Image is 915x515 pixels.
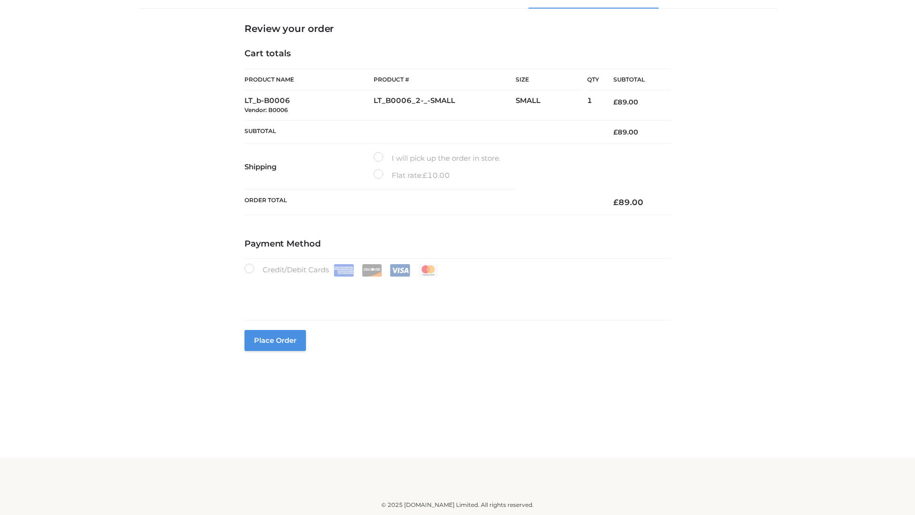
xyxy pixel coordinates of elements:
h3: Review your order [244,23,671,34]
th: Shipping [244,144,374,190]
th: Subtotal [599,69,671,91]
td: 1 [587,91,599,121]
span: £ [613,128,618,136]
small: Vendor: B0006 [244,106,288,113]
th: Subtotal [244,120,599,144]
bdi: 89.00 [613,98,638,106]
th: Product Name [244,69,374,91]
img: Visa [390,264,410,277]
bdi: 89.00 [613,197,643,207]
th: Order Total [244,190,599,215]
iframe: Secure payment input frame [243,275,669,309]
span: £ [613,197,619,207]
h4: Payment Method [244,239,671,249]
td: LT_B0006_2-_-SMALL [374,91,516,121]
label: Flat rate: [374,169,450,182]
label: I will pick up the order in store. [374,152,500,165]
img: Discover [362,264,382,277]
span: £ [423,171,427,180]
th: Size [516,69,582,91]
bdi: 10.00 [423,171,450,180]
span: £ [613,98,618,106]
div: © 2025 [DOMAIN_NAME] Limited. All rights reserved. [142,500,773,510]
td: SMALL [516,91,587,121]
td: LT_b-B0006 [244,91,374,121]
label: Credit/Debit Cards [244,264,439,277]
img: Mastercard [418,264,438,277]
th: Qty [587,69,599,91]
th: Product # [374,69,516,91]
bdi: 89.00 [613,128,638,136]
button: Place order [244,330,306,351]
h4: Cart totals [244,49,671,59]
img: Amex [334,264,354,277]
